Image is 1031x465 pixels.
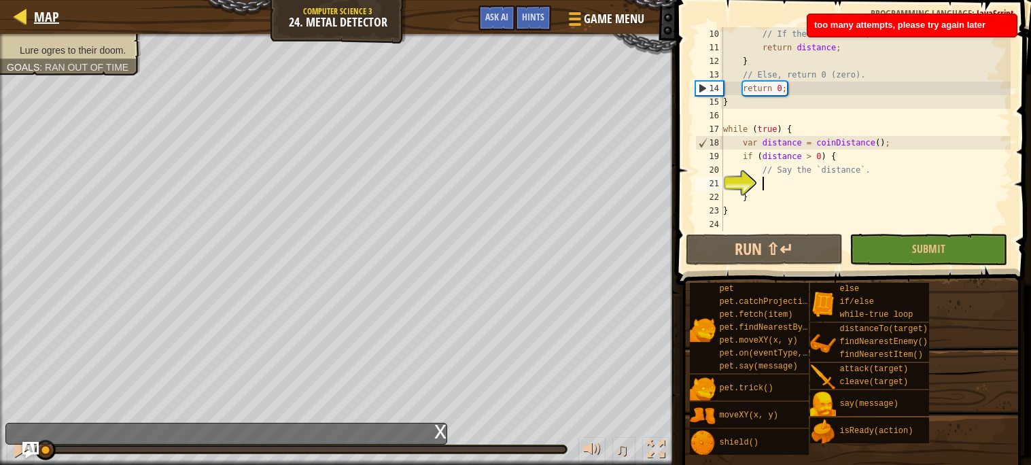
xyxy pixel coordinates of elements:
[810,331,836,357] img: portrait.png
[39,62,45,73] span: :
[719,297,846,307] span: pet.catchProjectile(arrow)
[839,399,898,409] span: say(message)
[719,362,797,371] span: pet.say(message)
[839,350,922,360] span: findNearestItem()
[810,419,836,445] img: portrait.png
[584,10,644,28] span: Game Menu
[7,62,39,73] span: Goals
[719,383,773,393] span: pet.trick()
[695,109,723,122] div: 16
[719,438,758,447] span: shield()
[642,437,669,465] button: Toggle fullscreen
[719,323,851,332] span: pet.findNearestByType(type)
[719,349,846,358] span: pet.on(eventType, handler)
[695,204,723,218] div: 23
[558,5,652,37] button: Game Menu
[695,122,723,136] div: 17
[719,411,777,420] span: moveXY(x, y)
[977,7,1014,20] span: JavaScript
[912,241,945,256] span: Submit
[839,377,908,387] span: cleave(target)
[972,7,977,20] span: :
[695,177,723,190] div: 21
[690,403,716,429] img: portrait.png
[695,95,723,109] div: 15
[810,364,836,390] img: portrait.png
[810,392,836,417] img: portrait.png
[22,442,39,458] button: Ask AI
[839,426,913,436] span: isReady(action)
[7,44,130,57] li: Lure ogres to their doom.
[810,291,836,317] img: portrait.png
[695,41,723,54] div: 11
[20,45,126,56] span: Lure ogres to their doom.
[839,310,913,320] span: while-true loop
[850,234,1007,265] button: Submit
[839,364,908,374] span: attack(target)
[686,234,843,265] button: Run ⇧↵
[695,150,723,163] div: 19
[719,284,734,294] span: pet
[522,10,544,23] span: Hints
[839,297,873,307] span: if/else
[45,62,128,73] span: Ran out of time
[695,27,723,41] div: 10
[690,317,716,343] img: portrait.png
[7,437,34,465] button: Ctrl + P: Pause
[839,337,928,347] span: findNearestEnemy()
[696,82,723,95] div: 14
[690,430,716,456] img: portrait.png
[695,190,723,204] div: 22
[612,437,635,465] button: ♫
[578,437,606,465] button: Adjust volume
[27,7,59,26] a: Map
[34,7,59,26] span: Map
[695,54,723,68] div: 12
[690,376,716,402] img: portrait.png
[839,324,928,334] span: distanceTo(target)
[695,163,723,177] div: 20
[485,10,508,23] span: Ask AI
[719,310,792,320] span: pet.fetch(item)
[434,424,447,437] div: x
[814,20,985,30] span: too many attempts, please try again later
[695,68,723,82] div: 13
[839,284,859,294] span: else
[719,336,797,345] span: pet.moveXY(x, y)
[696,136,723,150] div: 18
[695,218,723,231] div: 24
[871,7,972,20] span: Programming language
[478,5,515,31] button: Ask AI
[615,439,629,460] span: ♫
